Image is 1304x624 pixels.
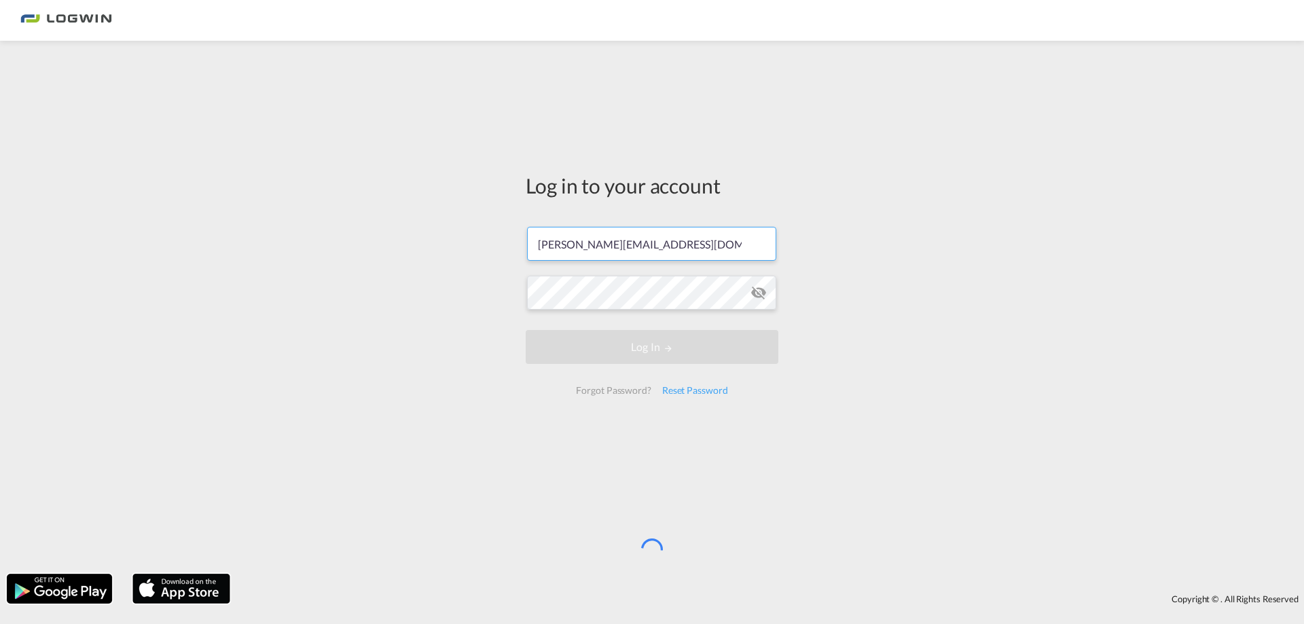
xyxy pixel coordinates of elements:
[657,378,733,403] div: Reset Password
[750,285,767,301] md-icon: icon-eye-off
[526,330,778,364] button: LOGIN
[526,171,778,200] div: Log in to your account
[131,572,232,605] img: apple.png
[570,378,656,403] div: Forgot Password?
[237,587,1304,610] div: Copyright © . All Rights Reserved
[20,5,112,36] img: bc73a0e0d8c111efacd525e4c8ad7d32.png
[527,227,776,261] input: Enter email/phone number
[5,572,113,605] img: google.png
